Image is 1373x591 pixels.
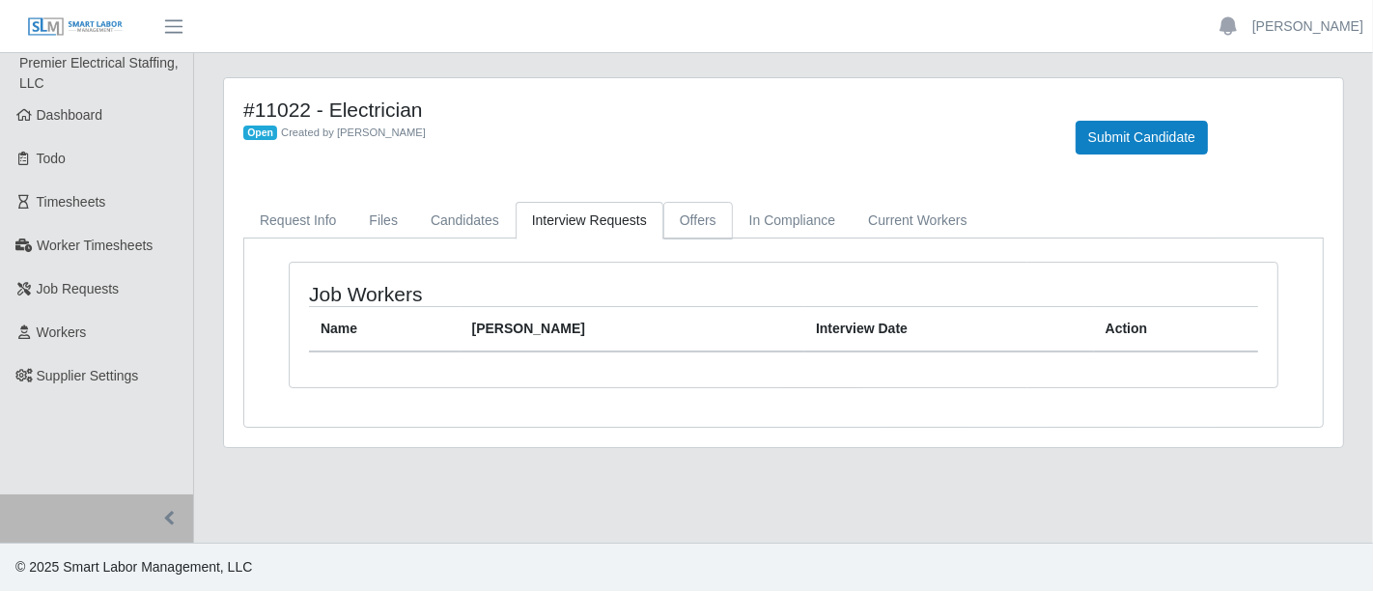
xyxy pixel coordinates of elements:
[19,55,179,91] span: Premier Electrical Staffing, LLC
[1252,16,1363,37] a: [PERSON_NAME]
[461,307,804,352] th: [PERSON_NAME]
[309,282,687,306] h4: Job Workers
[37,281,120,296] span: Job Requests
[243,202,352,239] a: Request Info
[804,307,1094,352] th: Interview Date
[1094,307,1258,352] th: Action
[37,238,153,253] span: Worker Timesheets
[15,559,252,575] span: © 2025 Smart Labor Management, LLC
[37,368,139,383] span: Supplier Settings
[516,202,663,239] a: Interview Requests
[243,126,277,141] span: Open
[1076,121,1208,155] button: Submit Candidate
[309,307,461,352] th: Name
[414,202,516,239] a: Candidates
[37,324,87,340] span: Workers
[37,107,103,123] span: Dashboard
[733,202,853,239] a: In Compliance
[27,16,124,38] img: SLM Logo
[37,194,106,210] span: Timesheets
[243,98,1047,122] h4: #11022 - Electrician
[352,202,414,239] a: Files
[37,151,66,166] span: Todo
[281,127,426,138] span: Created by [PERSON_NAME]
[663,202,733,239] a: Offers
[852,202,983,239] a: Current Workers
